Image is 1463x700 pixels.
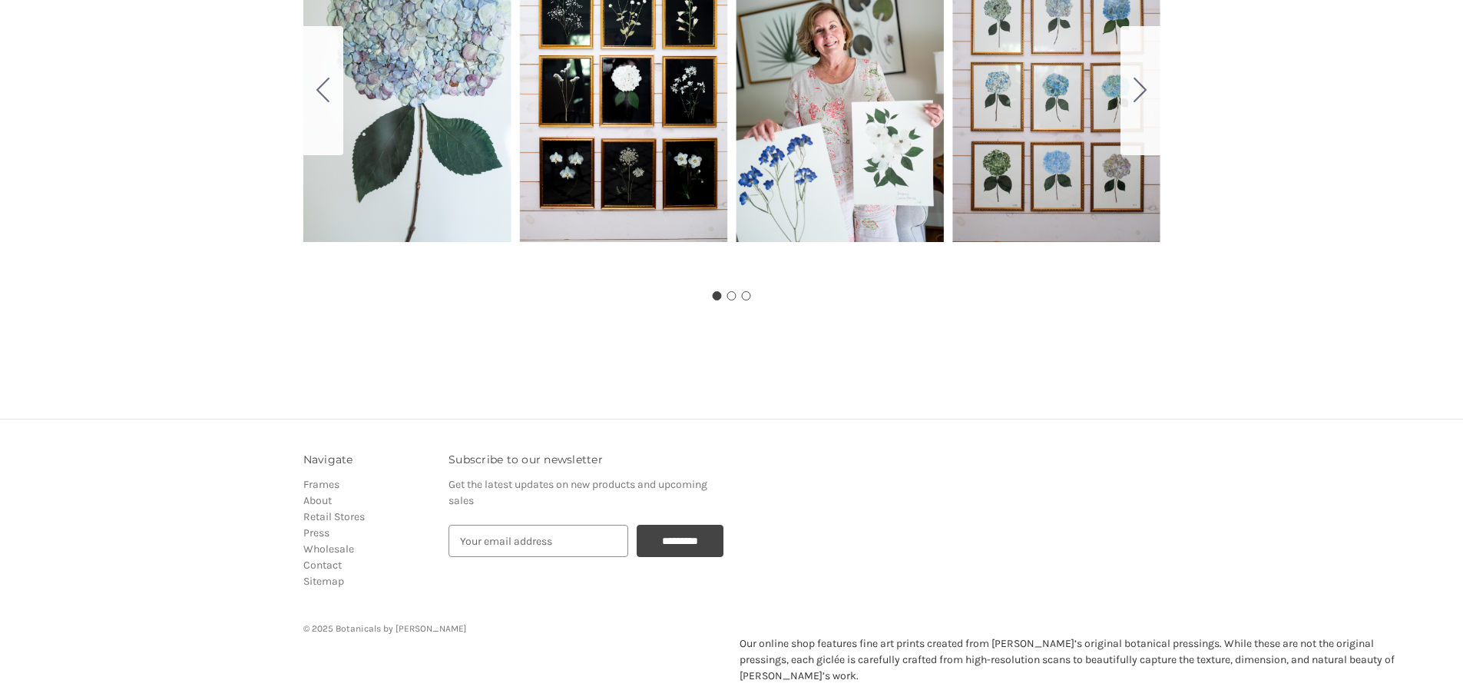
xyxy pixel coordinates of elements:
[303,494,332,507] a: About
[303,575,344,588] a: Sitemap
[303,526,329,539] a: Press
[448,476,723,509] p: Get the latest updates on new products and upcoming sales
[303,559,342,572] a: Contact
[303,510,365,523] a: Retail Stores
[713,291,722,300] button: Go to slide 1
[742,291,751,300] button: Go to slide 3
[303,622,1160,635] p: © 2025 Botanicals by [PERSON_NAME]
[448,452,723,468] h3: Subscribe to our newsletter
[303,542,354,556] a: Wholesale
[740,635,1425,684] p: Our online shop features fine art prints created from [PERSON_NAME]’s original botanical pressing...
[448,525,628,557] input: Your email address
[303,26,343,155] button: Go to slide 3
[1120,26,1160,155] button: Go to slide 2
[727,291,736,300] button: Go to slide 2
[303,452,433,468] h3: Navigate
[303,478,339,491] a: Frames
